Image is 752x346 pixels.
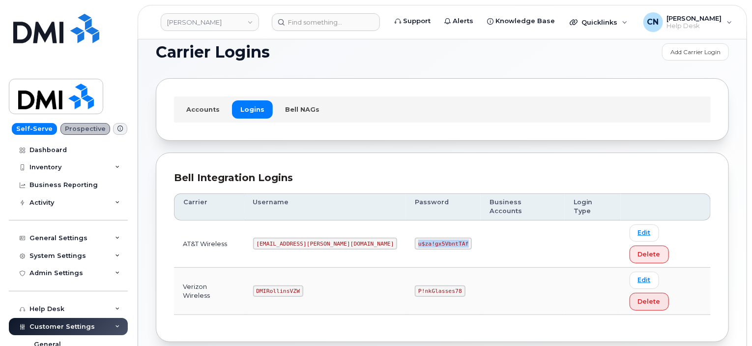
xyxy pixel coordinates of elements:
a: Add Carrier Login [662,43,729,61]
code: [EMAIL_ADDRESS][PERSON_NAME][DOMAIN_NAME] [253,238,398,250]
span: Delete [638,297,661,306]
a: Edit [630,272,659,289]
th: Username [244,193,406,220]
th: Login Type [565,193,621,220]
th: Password [406,193,481,220]
div: Quicklinks [563,12,635,32]
code: u$za!gx5VbntTAf [415,238,472,250]
div: Bell Integration Logins [174,171,711,185]
a: Knowledge Base [480,11,562,31]
a: Logins [232,100,273,118]
span: Alerts [453,16,473,26]
a: Alerts [437,11,480,31]
td: Verizon Wireless [174,268,244,315]
a: Edit [630,224,659,242]
span: Delete [638,250,661,259]
th: Carrier [174,193,244,220]
span: Help Desk [667,22,722,30]
span: Support [403,16,431,26]
button: Delete [630,293,669,311]
span: Carrier Logins [156,45,270,60]
div: Connor Nguyen [636,12,739,32]
a: Support [388,11,437,31]
code: P!nkGlasses78 [415,285,465,297]
code: DMIRollinsVZW [253,285,303,297]
a: Rollins [161,13,259,31]
span: CN [647,16,659,28]
span: Quicklinks [581,18,617,26]
span: Knowledge Base [495,16,555,26]
input: Find something... [272,13,380,31]
th: Business Accounts [481,193,564,220]
a: Accounts [178,100,228,118]
a: Bell NAGs [277,100,328,118]
button: Delete [630,246,669,263]
td: AT&T Wireless [174,220,244,268]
